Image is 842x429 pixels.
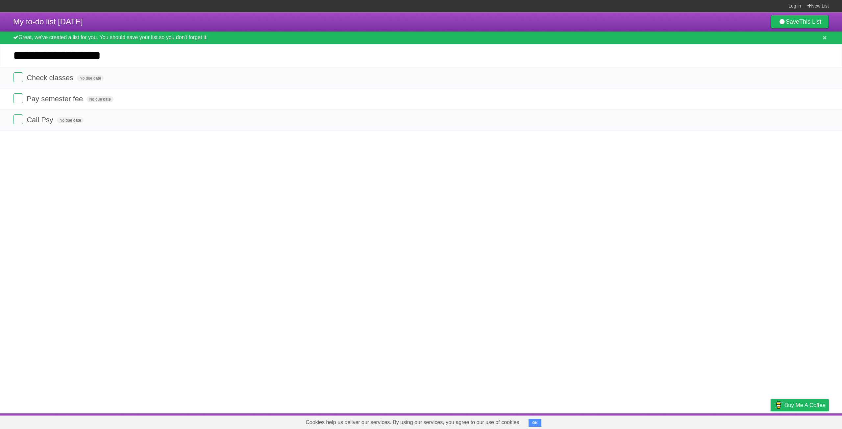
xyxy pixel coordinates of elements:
span: No due date [77,75,104,81]
a: Developers [705,415,731,427]
span: Pay semester fee [27,95,85,103]
a: Buy me a coffee [771,399,829,411]
a: About [683,415,697,427]
span: My to-do list [DATE] [13,17,83,26]
span: Cookies help us deliver our services. By using our services, you agree to our use of cookies. [299,416,527,429]
span: No due date [87,96,113,102]
button: OK [529,419,541,427]
img: Buy me a coffee [774,399,783,411]
span: Call Psy [27,116,55,124]
a: SaveThis List [771,15,829,28]
span: Buy me a coffee [784,399,826,411]
span: Check classes [27,74,75,82]
span: No due date [57,117,84,123]
b: This List [799,18,821,25]
a: Terms [740,415,754,427]
label: Done [13,114,23,124]
a: Suggest a feature [787,415,829,427]
label: Done [13,72,23,82]
label: Done [13,93,23,103]
a: Privacy [762,415,779,427]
